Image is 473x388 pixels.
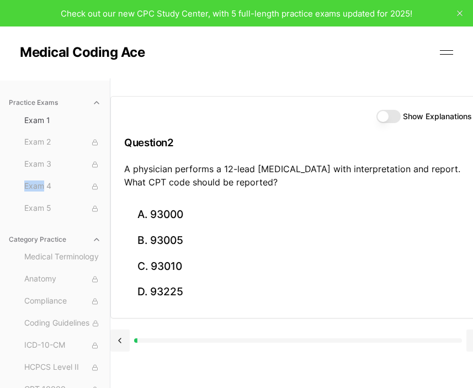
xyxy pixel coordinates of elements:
[4,94,105,111] button: Practice Exams
[24,317,101,329] span: Coding Guidelines
[124,279,472,305] button: D. 93225
[24,115,101,126] span: Exam 1
[24,362,101,374] span: HCPCS Level II
[24,203,101,215] span: Exam 5
[20,248,105,266] button: Medical Terminology
[124,253,472,279] button: C. 93010
[20,46,145,59] a: Medical Coding Ace
[20,111,105,129] button: Exam 1
[24,251,101,263] span: Medical Terminology
[124,228,472,254] button: B. 93005
[4,231,105,248] button: Category Practice
[124,126,472,159] h3: Question 2
[24,295,101,307] span: Compliance
[20,293,105,310] button: Compliance
[24,180,101,193] span: Exam 4
[20,315,105,332] button: Coding Guidelines
[451,4,469,22] button: close
[20,134,105,151] button: Exam 2
[24,136,101,148] span: Exam 2
[20,337,105,354] button: ICD-10-CM
[20,200,105,217] button: Exam 5
[61,8,412,19] span: Check out our new CPC Study Center, with 5 full-length practice exams updated for 2025!
[24,339,101,352] span: ICD-10-CM
[20,359,105,376] button: HCPCS Level II
[20,156,105,173] button: Exam 3
[124,162,472,189] p: A physician performs a 12-lead [MEDICAL_DATA] with interpretation and report. What CPT code shoul...
[124,202,472,228] button: A. 93000
[24,158,101,171] span: Exam 3
[403,113,472,120] label: Show Explanations
[20,178,105,195] button: Exam 4
[20,270,105,288] button: Anatomy
[24,273,101,285] span: Anatomy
